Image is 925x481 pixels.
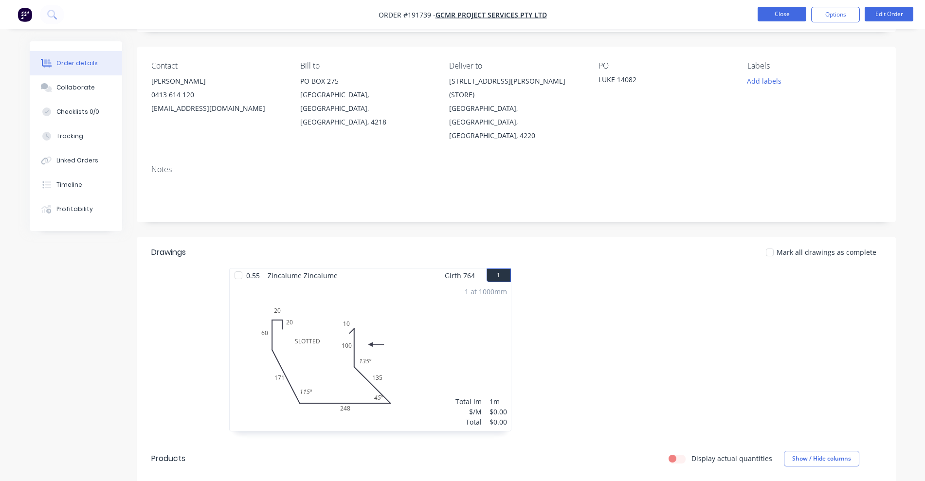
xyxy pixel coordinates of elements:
span: Zincalume Zincalume [264,268,342,283]
div: PO BOX 275 [300,74,434,88]
span: 0.55 [242,268,264,283]
div: $0.00 [490,407,507,417]
div: Products [151,453,185,464]
div: Bill to [300,61,434,71]
div: [EMAIL_ADDRESS][DOMAIN_NAME] [151,102,285,115]
div: Total [455,417,482,427]
button: Edit Order [865,7,913,21]
div: Collaborate [56,83,95,92]
div: Deliver to [449,61,582,71]
div: [STREET_ADDRESS][PERSON_NAME] (STORE) [449,74,582,102]
button: Linked Orders [30,148,122,173]
div: 0413 614 120 [151,88,285,102]
button: Options [811,7,860,22]
a: GCMR Project Services Pty Ltd [435,10,547,19]
div: LUKE 14082 [599,74,720,88]
div: PO BOX 275[GEOGRAPHIC_DATA], [GEOGRAPHIC_DATA], [GEOGRAPHIC_DATA], 4218 [300,74,434,129]
button: Timeline [30,173,122,197]
div: Notes [151,165,881,174]
div: [GEOGRAPHIC_DATA], [GEOGRAPHIC_DATA], [GEOGRAPHIC_DATA], 4218 [300,88,434,129]
button: Show / Hide columns [784,451,859,466]
button: Order details [30,51,122,75]
button: Add labels [742,74,787,88]
div: [GEOGRAPHIC_DATA], [GEOGRAPHIC_DATA], [GEOGRAPHIC_DATA], 4220 [449,102,582,143]
div: Linked Orders [56,156,98,165]
div: SLOTTED20206017124813510010115º135º45º1 at 1000mmTotal lm$/MTotal1m$0.00$0.00 [230,283,511,431]
div: Checklists 0/0 [56,107,99,116]
div: Total lm [455,396,482,407]
span: Mark all drawings as complete [777,247,876,257]
button: 1 [487,268,511,282]
div: [STREET_ADDRESS][PERSON_NAME] (STORE)[GEOGRAPHIC_DATA], [GEOGRAPHIC_DATA], [GEOGRAPHIC_DATA], 4220 [449,74,582,143]
label: Display actual quantities [691,453,772,463]
div: Timeline [56,180,82,189]
button: Checklists 0/0 [30,100,122,124]
div: Labels [747,61,881,71]
div: 1m [490,396,507,407]
div: Order details [56,59,98,68]
div: 1 at 1000mm [465,286,507,297]
button: Close [758,7,806,21]
div: PO [599,61,732,71]
div: Contact [151,61,285,71]
div: Drawings [151,247,186,258]
button: Tracking [30,124,122,148]
button: Profitability [30,197,122,221]
div: [PERSON_NAME]0413 614 120[EMAIL_ADDRESS][DOMAIN_NAME] [151,74,285,115]
div: $0.00 [490,417,507,427]
div: [PERSON_NAME] [151,74,285,88]
span: Order #191739 - [379,10,435,19]
div: Tracking [56,132,83,141]
button: Collaborate [30,75,122,100]
img: Factory [18,7,32,22]
div: Profitability [56,205,93,214]
span: Girth 764 [445,268,475,283]
div: $/M [455,407,482,417]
